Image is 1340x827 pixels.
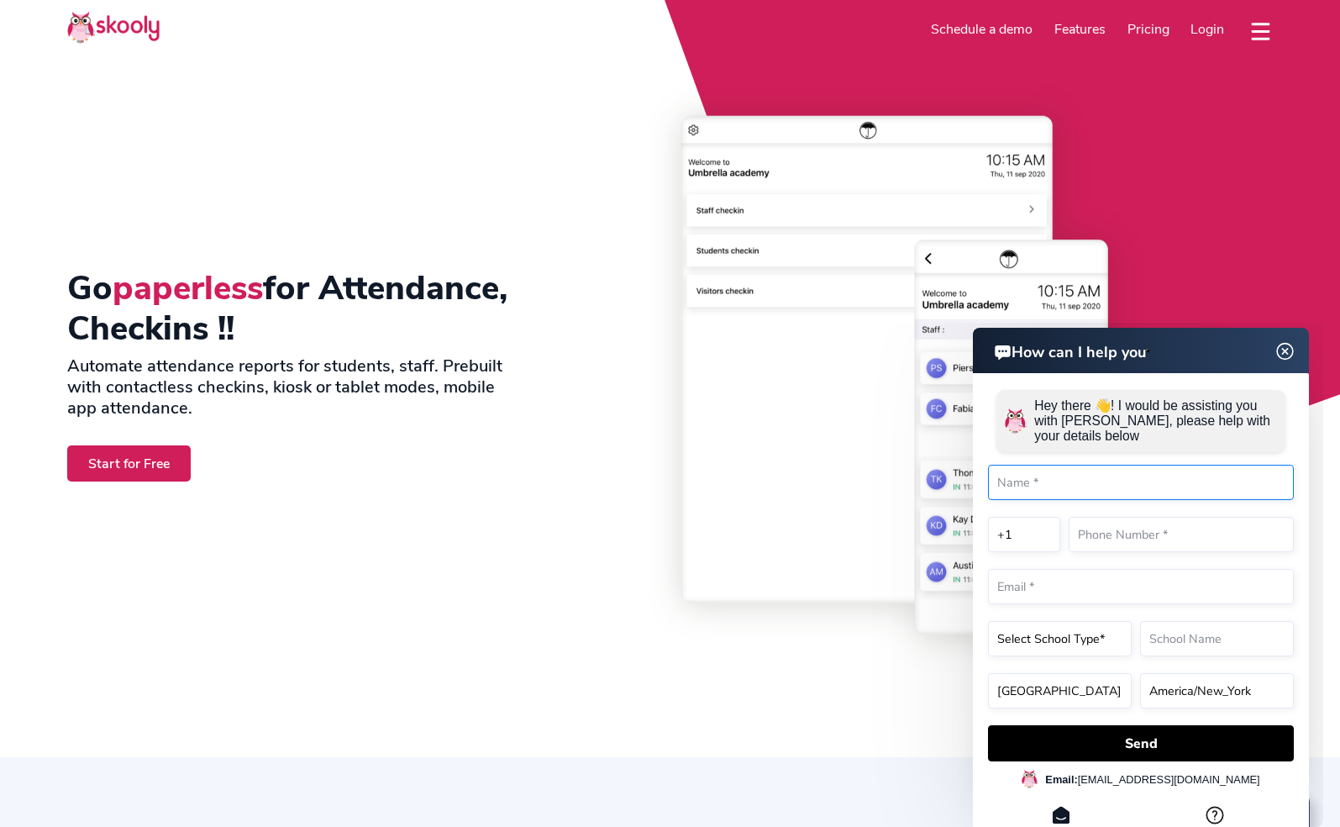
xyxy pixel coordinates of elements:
[921,16,1044,43] a: Schedule a demo
[67,445,191,482] a: Start for Free
[67,356,523,419] h2: Automate attendance reports for students, staff. Prebuilt with contactless checkins, kiosk or tab...
[67,268,523,349] h1: Go for Attendance, Checkins !!
[1117,16,1180,43] a: Pricing
[1180,16,1235,43] a: Login
[113,266,263,311] span: paperless
[1127,20,1169,39] span: Pricing
[1248,12,1273,50] button: dropdown menu
[1043,16,1117,43] a: Features
[549,101,1273,650] img: Student Attendance Management Software & App - <span class='notranslate'>Skooly | Try for Free
[67,11,160,44] img: Skooly
[1190,20,1224,39] span: Login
